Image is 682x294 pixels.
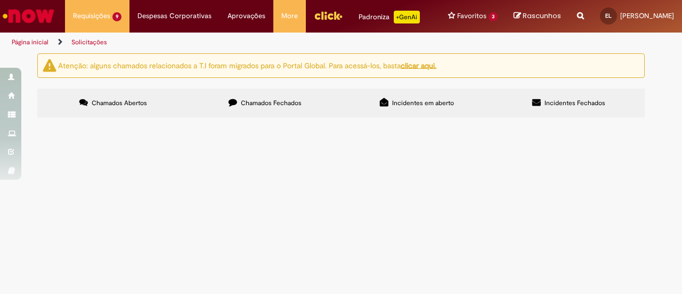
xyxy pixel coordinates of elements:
span: More [281,11,298,21]
span: Incidentes Fechados [545,99,605,107]
a: Rascunhos [514,11,561,21]
div: Padroniza [359,11,420,23]
span: 9 [112,12,121,21]
a: Solicitações [71,38,107,46]
ul: Trilhas de página [8,33,446,52]
span: Despesas Corporativas [137,11,212,21]
span: Aprovações [228,11,265,21]
span: 3 [489,12,498,21]
span: Favoritos [457,11,486,21]
p: +GenAi [394,11,420,23]
a: clicar aqui. [401,60,436,70]
a: Página inicial [12,38,48,46]
span: Requisições [73,11,110,21]
span: EL [605,12,612,19]
span: Rascunhos [523,11,561,21]
img: click_logo_yellow_360x200.png [314,7,343,23]
span: Incidentes em aberto [392,99,454,107]
span: Chamados Fechados [241,99,302,107]
span: Chamados Abertos [92,99,147,107]
ng-bind-html: Atenção: alguns chamados relacionados a T.I foram migrados para o Portal Global. Para acessá-los,... [58,60,436,70]
span: [PERSON_NAME] [620,11,674,20]
img: ServiceNow [1,5,56,27]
